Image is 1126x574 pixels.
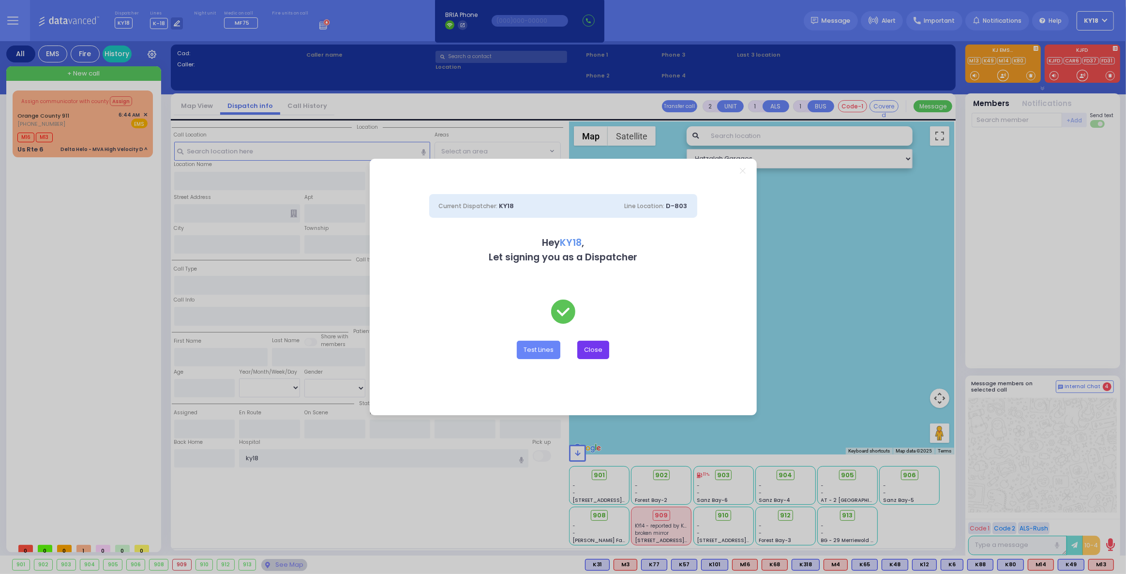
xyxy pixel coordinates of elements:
span: Current Dispatcher: [439,202,498,210]
button: Test Lines [517,341,560,359]
a: Close [740,168,745,173]
b: Let signing you as a Dispatcher [489,251,637,264]
span: Line Location: [625,202,665,210]
button: Close [577,341,609,359]
img: check-green.svg [551,300,575,324]
span: D-803 [666,201,688,211]
b: Hey , [542,236,584,249]
span: KY18 [499,201,514,211]
span: KY18 [560,236,582,249]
